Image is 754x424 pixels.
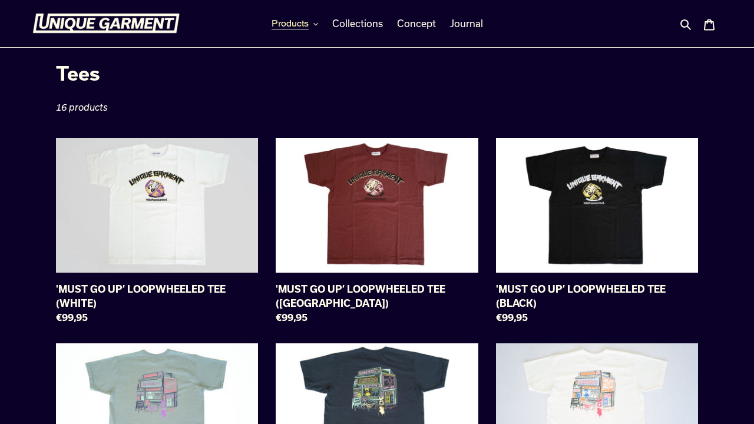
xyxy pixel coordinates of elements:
[397,18,436,29] span: Concept
[326,15,389,32] a: Collections
[56,102,108,112] span: 16 products
[272,18,309,29] span: Products
[450,18,483,29] span: Journal
[332,18,383,29] span: Collections
[32,14,180,34] img: Unique Garment
[56,62,100,84] span: Tees
[444,15,489,32] a: Journal
[391,15,442,32] a: Concept
[266,15,324,32] button: Products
